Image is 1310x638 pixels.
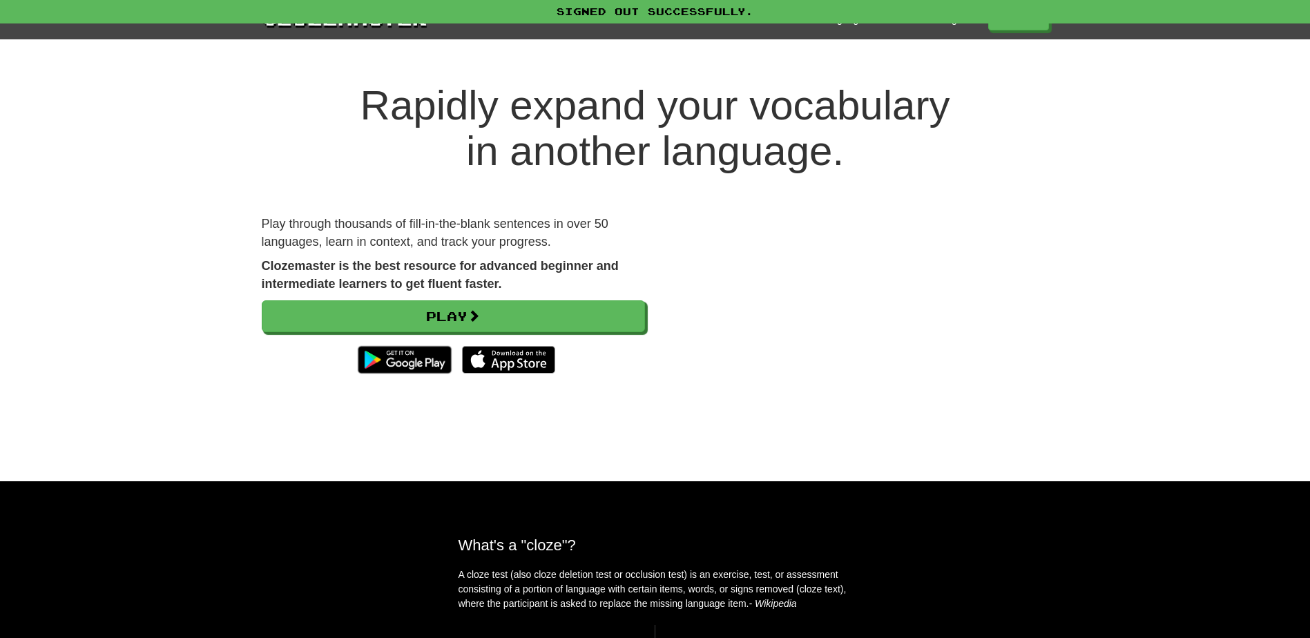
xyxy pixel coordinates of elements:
h2: What's a "cloze"? [459,536,852,554]
p: Play through thousands of fill-in-the-blank sentences in over 50 languages, learn in context, and... [262,215,645,251]
p: A cloze test (also cloze deletion test or occlusion test) is an exercise, test, or assessment con... [459,568,852,611]
strong: Clozemaster is the best resource for advanced beginner and intermediate learners to get fluent fa... [262,259,619,291]
em: - Wikipedia [749,598,797,609]
img: Download_on_the_App_Store_Badge_US-UK_135x40-25178aeef6eb6b83b96f5f2d004eda3bffbb37122de64afbaef7... [462,346,555,374]
img: Get it on Google Play [351,339,458,380]
a: Play [262,300,645,332]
